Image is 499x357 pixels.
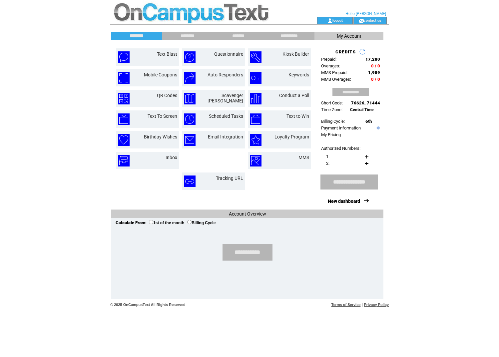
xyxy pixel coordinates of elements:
[229,211,266,217] span: Account Overview
[365,119,372,124] span: 6th
[110,303,186,307] span: © 2025 OnCampusText All Rights Reserved
[144,72,177,77] a: Mobile Coupons
[321,146,360,151] span: Authorized Numbers:
[298,155,309,160] a: MMS
[332,18,343,22] a: logout
[250,93,261,104] img: conduct-a-poll.png
[288,72,309,77] a: Keywords
[184,134,196,146] img: email-integration.png
[321,125,361,130] a: Payment Information
[157,51,177,57] a: Text Blast
[208,134,243,139] a: Email Integration
[335,49,356,54] span: CREDITS
[359,18,364,23] img: contact_us_icon.gif
[371,63,380,68] span: 0 / 0
[250,72,261,84] img: keywords.png
[345,11,386,16] span: Hello [PERSON_NAME]
[327,18,332,23] img: account_icon.gif
[184,113,196,125] img: scheduled-tasks.png
[350,107,374,112] span: Central Time
[209,113,243,119] a: Scheduled Tasks
[282,51,309,57] a: Kiosk Builder
[362,303,363,307] span: |
[118,155,130,166] img: inbox.png
[184,93,196,104] img: scavenger-hunt.png
[118,51,130,63] img: text-blast.png
[118,113,130,125] img: text-to-screen.png
[321,119,345,124] span: Billing Cycle:
[250,113,261,125] img: text-to-win.png
[187,220,192,224] input: Billing Cycle
[365,57,380,62] span: 17,280
[326,161,329,166] span: 2.
[148,113,177,119] a: Text To Screen
[184,51,196,63] img: questionnaire.png
[144,134,177,139] a: Birthday Wishes
[214,51,243,57] a: Questionnaire
[157,93,177,98] a: QR Codes
[250,51,261,63] img: kiosk-builder.png
[328,199,360,204] a: New dashboard
[326,154,329,159] span: 1.
[118,72,130,84] img: mobile-coupons.png
[286,113,309,119] a: Text to Win
[184,175,196,187] img: tracking-url.png
[208,93,243,103] a: Scavenger [PERSON_NAME]
[321,70,347,75] span: MMS Prepaid:
[321,57,336,62] span: Prepaid:
[279,93,309,98] a: Conduct a Poll
[187,221,216,225] label: Billing Cycle
[331,303,361,307] a: Terms of Service
[250,155,261,166] img: mms.png
[364,303,389,307] a: Privacy Policy
[351,100,380,105] span: 76626, 71444
[118,93,130,104] img: qr-codes.png
[321,63,340,68] span: Overages:
[149,220,153,224] input: 1st of the month
[321,132,341,137] a: My Pricing
[116,220,147,225] span: Calculate From:
[321,107,342,112] span: Time Zone:
[166,155,177,160] a: Inbox
[216,175,243,181] a: Tracking URL
[118,134,130,146] img: birthday-wishes.png
[149,221,184,225] label: 1st of the month
[337,33,361,39] span: My Account
[184,72,196,84] img: auto-responders.png
[375,126,380,129] img: help.gif
[321,77,351,82] span: MMS Overages:
[368,70,380,75] span: 1,989
[364,18,381,22] a: contact us
[371,77,380,82] span: 0 / 0
[274,134,309,139] a: Loyalty Program
[321,100,343,105] span: Short Code:
[250,134,261,146] img: loyalty-program.png
[208,72,243,77] a: Auto Responders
